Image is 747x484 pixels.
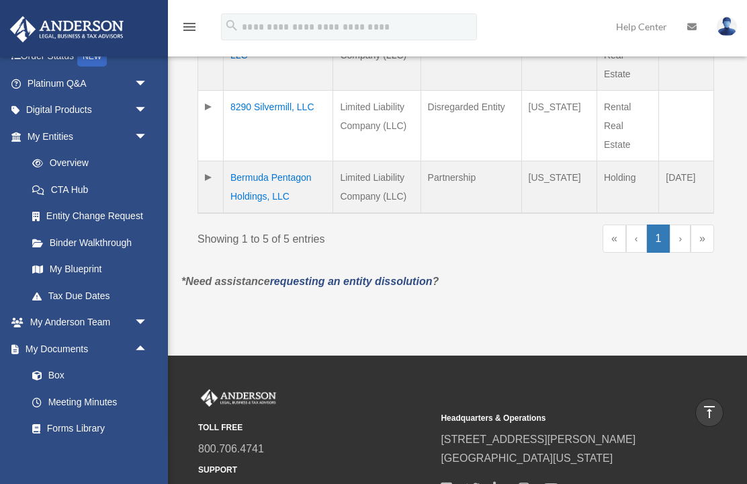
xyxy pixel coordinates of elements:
a: My Documentsarrow_drop_up [9,335,168,362]
a: Tax Due Dates [19,282,161,309]
a: 1 [647,225,670,253]
small: SUPPORT [198,463,431,477]
a: My Anderson Teamarrow_drop_down [9,309,168,336]
a: Overview [19,150,155,177]
small: TOLL FREE [198,421,431,435]
span: arrow_drop_up [134,335,161,363]
td: [DATE] [659,161,714,213]
a: My Blueprint [19,256,161,283]
span: arrow_drop_down [134,123,161,151]
td: Partnership [421,161,521,213]
em: *Need assistance ? [181,276,439,287]
td: [US_STATE] [521,90,597,161]
img: User Pic [717,17,737,36]
span: arrow_drop_down [134,309,161,337]
a: Meeting Minutes [19,389,168,415]
a: Binder Walkthrough [19,229,161,256]
td: Holding [597,161,658,213]
a: Previous [626,225,647,253]
td: [US_STATE] [521,161,597,213]
a: Box [19,362,168,389]
a: Next [670,225,691,253]
div: NEW [77,46,107,67]
a: [GEOGRAPHIC_DATA][US_STATE] [441,452,613,464]
a: Platinum Q&Aarrow_drop_down [9,70,168,97]
a: Digital Productsarrow_drop_down [9,97,168,124]
td: Disregarded Entity [421,90,521,161]
td: 8290 Silvermill, LLC [224,90,333,161]
img: Anderson Advisors Platinum Portal [6,16,128,42]
a: Entity Change Request [19,203,161,230]
td: Rental Real Estate [597,90,658,161]
div: Showing 1 to 5 of 5 entries [197,225,446,249]
a: My Entitiesarrow_drop_down [9,123,161,150]
i: menu [181,19,197,35]
i: vertical_align_top [701,404,717,420]
a: vertical_align_top [695,399,723,427]
a: [STREET_ADDRESS][PERSON_NAME] [441,434,635,445]
a: requesting an entity dissolution [270,276,433,287]
span: arrow_drop_down [134,97,161,124]
a: Last [691,225,714,253]
span: arrow_drop_down [134,70,161,97]
td: Bermuda Pentagon Holdings, LLC [224,161,333,213]
a: Forms Library [19,415,168,442]
td: Limited Liability Company (LLC) [333,161,421,213]
small: Headquarters & Operations [441,411,674,426]
a: First [603,225,626,253]
a: menu [181,24,197,35]
i: search [224,18,239,33]
td: Limited Liability Company (LLC) [333,90,421,161]
a: CTA Hub [19,176,161,203]
img: Anderson Advisors Platinum Portal [198,389,279,407]
a: 800.706.4741 [198,443,264,454]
